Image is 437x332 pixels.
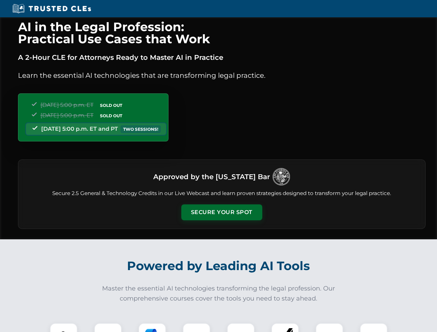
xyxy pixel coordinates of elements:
img: Trusted CLEs [10,3,93,14]
p: A 2-Hour CLE for Attorneys Ready to Master AI in Practice [18,52,426,63]
button: Secure Your Spot [181,204,262,220]
span: SOLD OUT [98,102,125,109]
span: SOLD OUT [98,112,125,119]
p: Learn the essential AI technologies that are transforming legal practice. [18,70,426,81]
h2: Powered by Leading AI Tools [27,254,410,278]
p: Master the essential AI technologies transforming the legal profession. Our comprehensive courses... [98,284,340,304]
h3: Approved by the [US_STATE] Bar [153,170,270,183]
p: Secure 2.5 General & Technology Credits in our Live Webcast and learn proven strategies designed ... [27,190,417,197]
img: Logo [273,168,290,185]
h1: AI in the Legal Profession: Practical Use Cases that Work [18,21,426,45]
span: [DATE] 5:00 p.m. ET [40,112,93,119]
span: [DATE] 5:00 p.m. ET [40,102,93,108]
